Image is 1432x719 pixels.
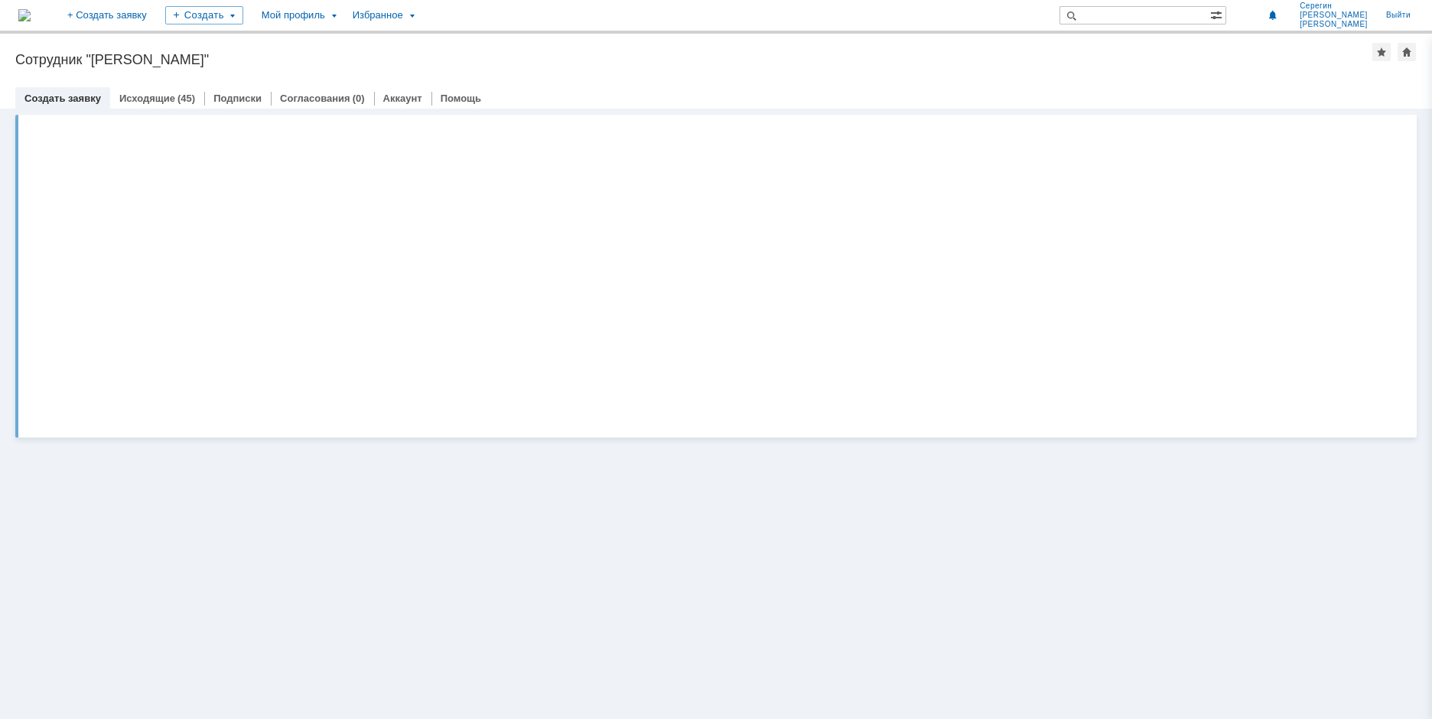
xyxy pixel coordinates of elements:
[280,93,350,104] a: Согласования
[1300,2,1368,11] span: Серегин
[383,93,422,104] a: Аккаунт
[119,93,175,104] a: Исходящие
[1300,20,1368,29] span: [PERSON_NAME]
[1372,43,1391,61] div: Добавить в избранное
[353,93,365,104] div: (0)
[441,93,481,104] a: Помощь
[24,93,101,104] a: Создать заявку
[1210,7,1225,21] span: Расширенный поиск
[18,9,31,21] img: logo
[1300,11,1368,20] span: [PERSON_NAME]
[18,9,31,21] a: Перейти на домашнюю страницу
[177,93,195,104] div: (45)
[213,93,262,104] a: Подписки
[15,52,1372,67] div: Сотрудник "[PERSON_NAME]"
[1398,43,1416,61] div: Сделать домашней страницей
[165,6,243,24] div: Создать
